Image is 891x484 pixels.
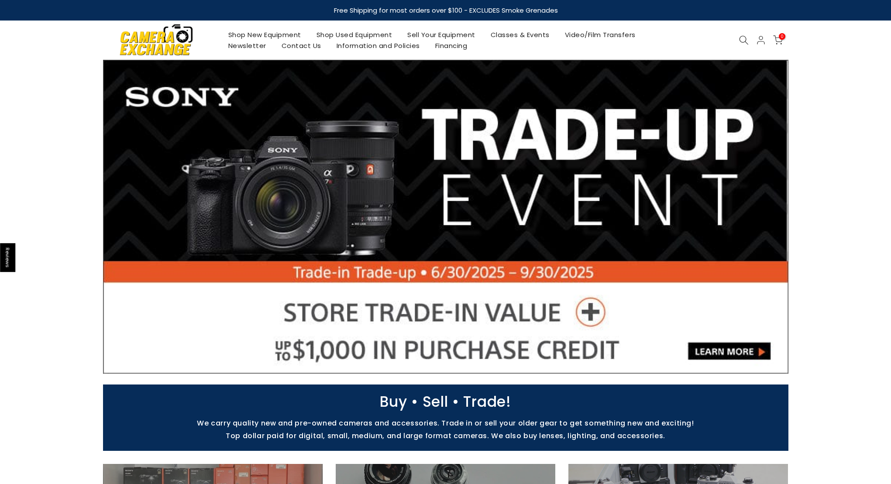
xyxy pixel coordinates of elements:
[420,359,425,364] li: Page dot 1
[457,359,462,364] li: Page dot 5
[99,419,793,427] p: We carry quality new and pre-owned cameras and accessories. Trade in or sell your older gear to g...
[439,359,444,364] li: Page dot 3
[220,29,309,40] a: Shop New Equipment
[448,359,453,364] li: Page dot 4
[400,29,483,40] a: Sell Your Equipment
[309,29,400,40] a: Shop Used Equipment
[220,40,274,51] a: Newsletter
[99,432,793,440] p: Top dollar paid for digital, small, medium, and large format cameras. We also buy lenses, lightin...
[557,29,643,40] a: Video/Film Transfers
[99,398,793,406] p: Buy • Sell • Trade!
[779,33,785,40] span: 0
[466,359,471,364] li: Page dot 6
[773,35,783,45] a: 0
[483,29,557,40] a: Classes & Events
[427,40,475,51] a: Financing
[274,40,329,51] a: Contact Us
[329,40,427,51] a: Information and Policies
[334,6,557,15] strong: Free Shipping for most orders over $100 - EXCLUDES Smoke Grenades
[430,359,434,364] li: Page dot 2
